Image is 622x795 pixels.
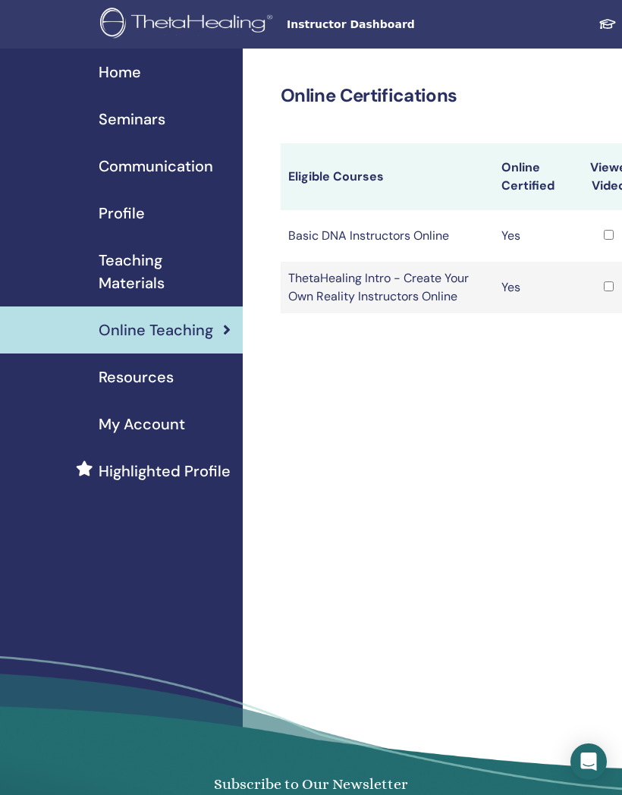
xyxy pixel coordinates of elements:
td: Yes [494,262,573,313]
span: Highlighted Profile [99,460,231,482]
span: Seminars [99,108,165,130]
span: Online Teaching [99,319,213,341]
img: logo.png [100,8,278,42]
span: Profile [99,202,145,225]
td: ThetaHealing Intro - Create Your Own Reality Instructors Online [281,262,494,313]
h4: Subscribe to Our Newsletter [136,775,486,793]
td: Yes [494,210,573,262]
span: Home [99,61,141,83]
th: Online Certified [494,143,573,210]
div: Open Intercom Messenger [570,743,607,780]
span: Teaching Materials [99,249,231,294]
span: Resources [99,366,174,388]
td: Basic DNA Instructors Online [281,210,494,262]
img: graduation-cap-white.svg [598,17,617,30]
th: Eligible Courses [281,143,494,210]
span: Communication [99,155,213,178]
span: My Account [99,413,185,435]
span: Instructor Dashboard [287,17,514,33]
